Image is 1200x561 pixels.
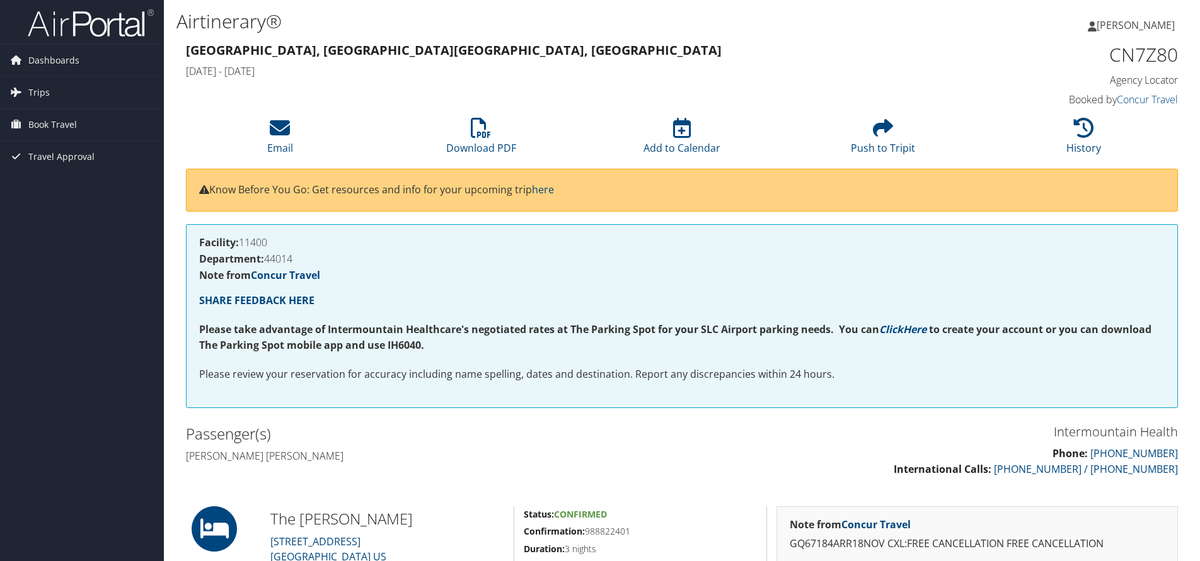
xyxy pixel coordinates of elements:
[841,518,911,531] a: Concur Travel
[524,543,565,555] strong: Duration:
[267,125,293,155] a: Email
[199,235,239,249] strong: Facility:
[28,141,95,173] span: Travel Approval
[28,109,77,140] span: Book Travel
[270,508,504,530] h2: The [PERSON_NAME]
[879,322,903,336] a: Click
[186,449,672,463] h4: [PERSON_NAME] [PERSON_NAME]
[524,543,757,555] h5: 3 nights
[643,125,720,155] a: Add to Calendar
[199,252,264,266] strong: Department:
[186,42,722,59] strong: [GEOGRAPHIC_DATA], [GEOGRAPHIC_DATA] [GEOGRAPHIC_DATA], [GEOGRAPHIC_DATA]
[1088,6,1187,44] a: [PERSON_NAME]
[944,42,1178,68] h1: CN7Z80
[944,93,1178,106] h4: Booked by
[524,508,554,520] strong: Status:
[994,462,1178,476] a: [PHONE_NUMBER] / [PHONE_NUMBER]
[199,322,879,336] strong: Please take advantage of Intermountain Healthcare's negotiated rates at The Parking Spot for your...
[1066,125,1101,155] a: History
[186,423,672,445] h2: Passenger(s)
[1090,446,1178,460] a: [PHONE_NUMBER]
[554,508,607,520] span: Confirmed
[28,77,50,108] span: Trips
[790,536,1165,552] p: GQ67184ARR18NOV CXL:FREE CANCELLATION FREE CANCELLATION
[532,183,554,196] a: here
[199,237,1165,247] h4: 11400
[28,45,79,76] span: Dashboards
[176,8,850,35] h1: Airtinerary®
[903,322,926,336] a: Here
[199,254,1165,264] h4: 44014
[524,525,757,538] h5: 988822401
[186,64,925,78] h4: [DATE] - [DATE]
[790,518,911,531] strong: Note from
[894,462,991,476] strong: International Calls:
[199,268,320,282] strong: Note from
[1053,446,1088,460] strong: Phone:
[1097,18,1175,32] span: [PERSON_NAME]
[28,8,154,38] img: airportal-logo.png
[691,423,1178,441] h3: Intermountain Health
[251,268,320,282] a: Concur Travel
[446,125,516,155] a: Download PDF
[944,73,1178,87] h4: Agency Locator
[199,182,1165,198] p: Know Before You Go: Get resources and info for your upcoming trip
[1117,93,1178,106] a: Concur Travel
[199,366,1165,383] p: Please review your reservation for accuracy including name spelling, dates and destination. Repor...
[524,525,585,537] strong: Confirmation:
[851,125,915,155] a: Push to Tripit
[199,293,314,307] a: SHARE FEEDBACK HERE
